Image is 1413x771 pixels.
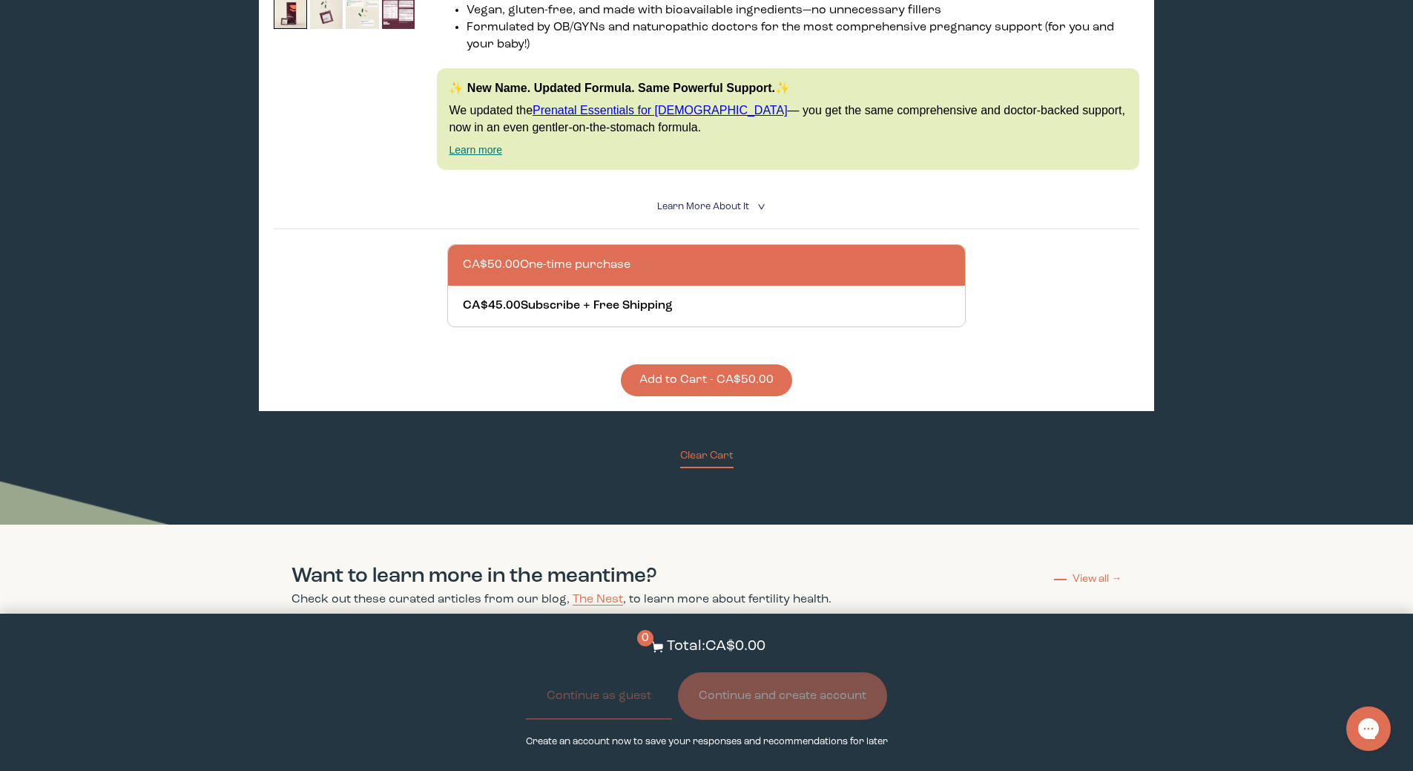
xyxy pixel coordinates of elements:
[1339,701,1398,756] iframe: Gorgias live chat messenger
[667,636,765,657] p: Total: CA$0.00
[526,735,888,749] p: Create an account now to save your responses and recommendations for later
[449,144,502,156] a: Learn more
[657,202,749,211] span: Learn More About it
[292,591,831,608] p: Check out these curated articles from our blog, , to learn more about fertility health.
[637,630,653,646] span: 0
[680,448,734,468] button: Clear Cart
[467,2,1139,19] li: Vegan, gluten-free, and made with bioavailable ingredients—no unnecessary fillers
[678,672,887,720] button: Continue and create account
[753,203,767,211] i: <
[449,102,1127,136] p: We updated the — you get the same comprehensive and doctor-backed support, now in an even gentler...
[449,82,790,94] strong: ✨ New Name. Updated Formula. Same Powerful Support.✨
[467,19,1139,53] li: Formulated by OB/GYNs and naturopathic doctors for the most comprehensive pregnancy support (for ...
[621,364,792,396] button: Add to Cart - CA$50.00
[573,594,623,606] a: The Nest
[292,562,831,591] h2: Want to learn more in the meantime?
[657,200,757,214] summary: Learn More About it <
[1054,571,1122,586] a: View all →
[533,104,788,117] a: Prenatal Essentials for [DEMOGRAPHIC_DATA]
[526,672,672,720] button: Continue as guest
